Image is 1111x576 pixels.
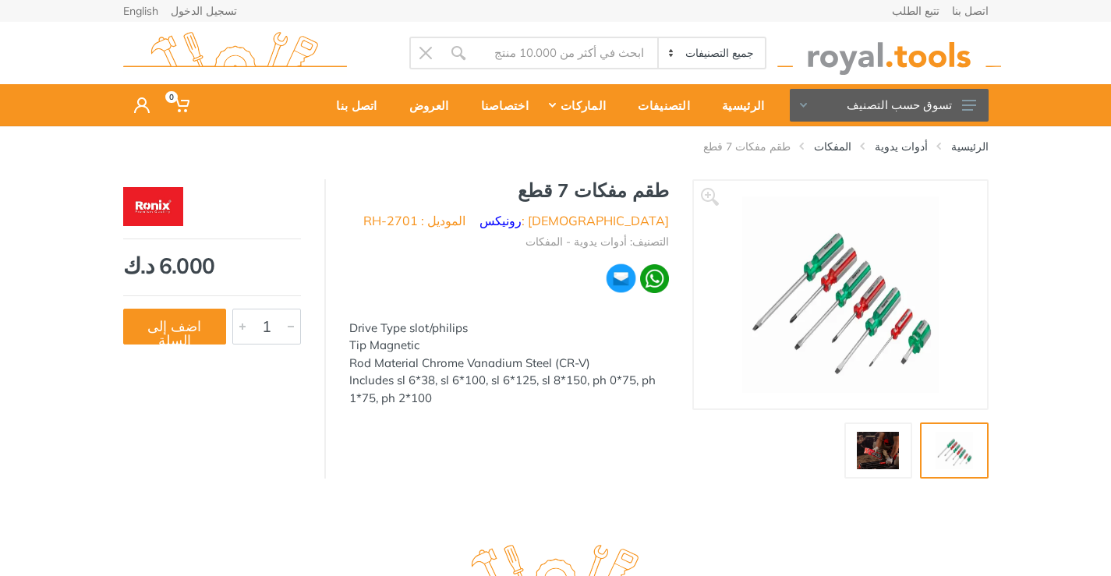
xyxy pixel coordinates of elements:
a: أدوات يدوية [875,139,928,154]
li: التصنيف: أدوات يدوية - المفكات [525,234,669,250]
select: Category [657,38,764,68]
a: التصنيفات [617,84,701,126]
div: العروض [388,89,460,122]
img: royal.tools Logo [777,32,1001,75]
div: Includes sl 6*38, sl 6*100, sl 6*125, sl 8*150, ph 0*75, ph 1*75, ph 2*100 [349,372,669,407]
img: رونيكس [123,187,183,226]
div: اختصاصنا [460,89,540,122]
div: 6.000 د.ك [123,255,301,277]
img: ma.webp [605,263,637,295]
img: Royal Tools - طقم مفكات 7 قطع [742,196,939,393]
input: Site search [475,37,658,69]
a: English [123,5,158,16]
span: 0 [165,91,178,103]
a: اتصل بنا [315,84,387,126]
a: المفكات [814,139,851,154]
a: تسجيل الدخول [171,5,237,16]
img: wa.webp [640,264,669,293]
li: [DEMOGRAPHIC_DATA] : [479,211,669,230]
img: Royal Tools - طقم مفكات 7 قطع [929,432,979,469]
a: 0 [161,84,200,126]
button: اضف إلى السلة [123,309,226,345]
div: Tip Magnetic [349,337,669,355]
img: royal.tools Logo [123,32,347,75]
img: Royal Tools - طقم مفكات 7 قطع [854,432,904,469]
a: الرئيسية [701,84,775,126]
a: اتصل بنا [952,5,989,16]
div: Drive Type slot/philips [349,320,669,337]
h1: طقم مفكات 7 قطع [349,179,669,202]
a: اختصاصنا [460,84,540,126]
li: الموديل : RH-2701 [363,211,465,230]
a: العروض [388,84,460,126]
button: تسوق حسب التصنيف [790,89,989,122]
a: تتبع الطلب [892,5,939,16]
div: الماركات [540,89,617,122]
a: الرئيسية [951,139,989,154]
nav: breadcrumb [123,139,989,154]
div: Rod Material Chrome Vanadium Steel (CR-V) [349,355,669,373]
div: الرئيسية [701,89,775,122]
div: التصنيفات [617,89,701,122]
a: رونيكس [479,213,522,228]
li: طقم مفكات 7 قطع [680,139,791,154]
a: Royal Tools - طقم مفكات 7 قطع [920,422,989,479]
div: اتصل بنا [315,89,387,122]
a: Royal Tools - طقم مفكات 7 قطع [844,422,913,479]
